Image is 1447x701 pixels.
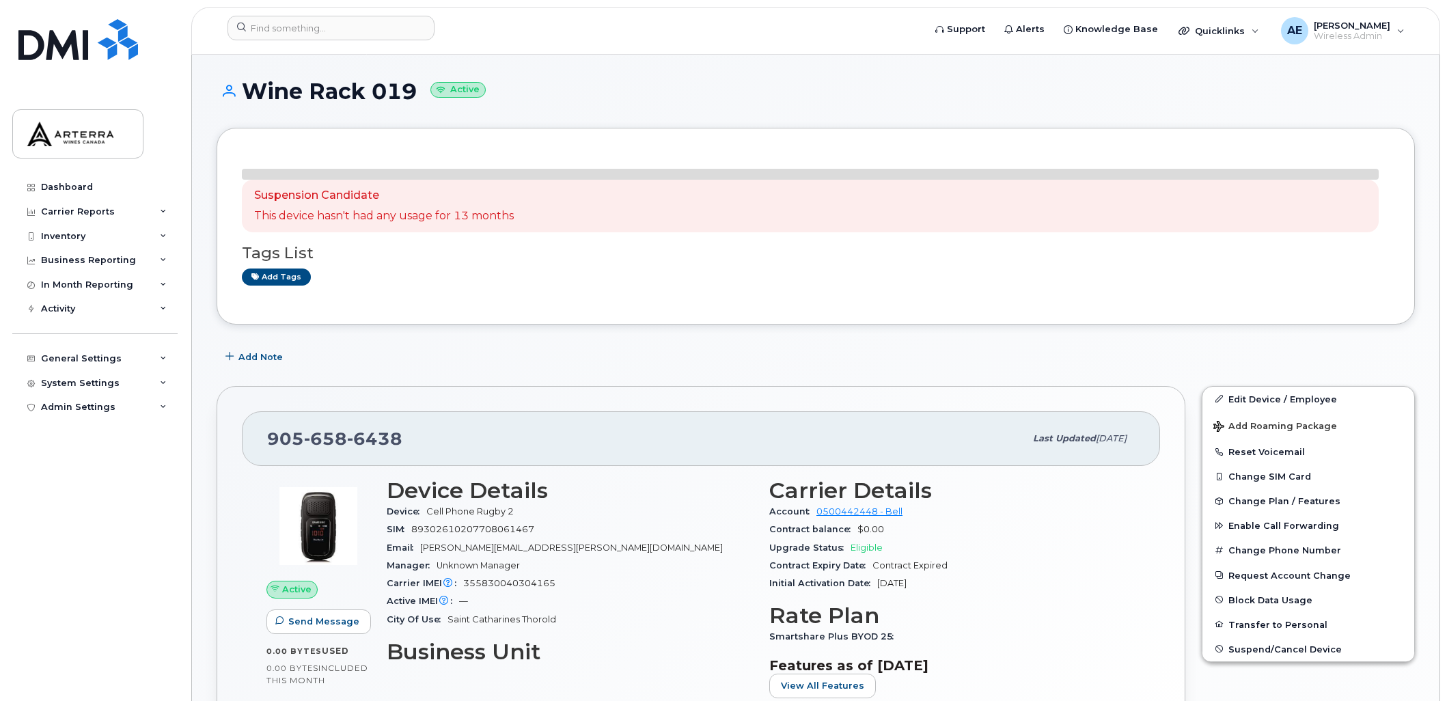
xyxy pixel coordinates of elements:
span: Contract balance [769,524,857,534]
button: Transfer to Personal [1202,612,1414,637]
h3: Rate Plan [769,603,1135,628]
button: Add Note [217,345,294,370]
p: This device hasn't had any usage for 13 months [254,208,514,224]
h3: Device Details [387,478,753,503]
span: Active [282,583,312,596]
span: Manager [387,560,437,571]
span: Contract Expired [872,560,948,571]
button: Request Account Change [1202,563,1414,588]
span: Eligible [851,542,883,553]
button: Enable Call Forwarding [1202,513,1414,538]
button: Reset Voicemail [1202,439,1414,464]
span: 89302610207708061467 [411,524,534,534]
span: Device [387,506,426,517]
span: Last updated [1033,433,1096,443]
span: View All Features [781,679,864,692]
span: [PERSON_NAME][EMAIL_ADDRESS][PERSON_NAME][DOMAIN_NAME] [420,542,723,553]
span: 355830040304165 [463,578,555,588]
span: Contract Expiry Date [769,560,872,571]
span: Add Roaming Package [1213,421,1337,434]
span: SIM [387,524,411,534]
span: City Of Use [387,614,447,624]
span: Account [769,506,816,517]
span: Send Message [288,615,359,628]
span: 0.00 Bytes [266,646,322,656]
span: Add Note [238,350,283,363]
span: Enable Call Forwarding [1228,521,1339,531]
span: — [459,596,468,606]
span: Carrier IMEI [387,578,463,588]
span: 905 [267,428,402,449]
h3: Carrier Details [769,478,1135,503]
span: Smartshare Plus BYOD 25 [769,631,900,642]
button: Block Data Usage [1202,588,1414,612]
span: 658 [304,428,347,449]
span: Active IMEI [387,596,459,606]
span: Cell Phone Rugby 2 [426,506,514,517]
span: [DATE] [877,578,907,588]
span: used [322,646,349,656]
a: 0500442448 - Bell [816,506,902,517]
button: Change Phone Number [1202,538,1414,562]
h1: Wine Rack 019 [217,79,1415,103]
span: Change Plan / Features [1228,496,1340,506]
button: Add Roaming Package [1202,411,1414,439]
button: Send Message [266,609,371,634]
button: Change SIM Card [1202,464,1414,489]
h3: Business Unit [387,640,753,664]
span: 0.00 Bytes [266,663,318,673]
h3: Tags List [242,245,1390,262]
button: View All Features [769,674,876,698]
img: image20231002-3703462-cmzhas.jpeg [277,485,359,567]
a: Add tags [242,269,311,286]
span: Email [387,542,420,553]
button: Change Plan / Features [1202,489,1414,513]
span: Saint Catharines Thorold [447,614,556,624]
a: Edit Device / Employee [1202,387,1414,411]
span: [DATE] [1096,433,1127,443]
span: Unknown Manager [437,560,520,571]
span: Suspend/Cancel Device [1228,644,1342,654]
span: 6438 [347,428,402,449]
span: $0.00 [857,524,884,534]
p: Suspension Candidate [254,188,514,204]
button: Suspend/Cancel Device [1202,637,1414,661]
span: Initial Activation Date [769,578,877,588]
small: Active [430,82,486,98]
span: Upgrade Status [769,542,851,553]
h3: Features as of [DATE] [769,657,1135,674]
